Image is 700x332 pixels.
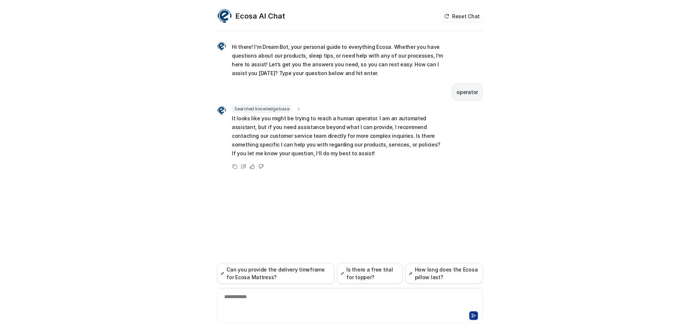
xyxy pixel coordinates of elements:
[217,263,334,284] button: Can you provide the delivery timeframe for Ecosa Mattress?
[232,114,445,158] p: It looks like you might be trying to reach a human operator. I am an automated assistant, but if ...
[337,263,402,284] button: Is there a free trial for topper?
[217,42,226,51] img: Widget
[456,88,478,97] p: operator
[442,11,483,22] button: Reset Chat
[217,106,226,115] img: Widget
[232,105,292,113] span: Searched knowledge base
[236,11,285,21] h2: Ecosa AI Chat
[232,43,445,78] p: Hi there! I’m Dream Bot, your personal guide to everything Ecosa. Whether you have questions abou...
[217,9,232,23] img: Widget
[405,263,483,284] button: How long does the Ecosa pillow last?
